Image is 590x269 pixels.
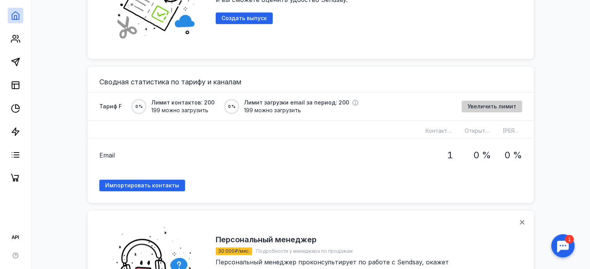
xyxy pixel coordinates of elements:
[221,15,267,22] span: Создать выпуск
[244,99,349,106] span: Лимит загрузки email за период: 200
[465,127,491,134] span: Открытий
[99,151,115,160] span: Email
[151,106,215,114] span: 199 можно загрузить
[256,248,353,254] span: Подробности у менеджера по продажам
[105,182,179,189] span: Импортировать контакты
[503,127,547,134] span: [PERSON_NAME]
[17,5,26,13] div: 1
[467,103,516,110] span: Увеличить лимит
[151,99,215,106] span: Лимит контактов: 200
[447,150,453,160] h1: 1
[216,12,273,24] button: Создать выпуск
[99,78,522,86] h3: Сводная статистика по тарифу и каналам
[99,103,122,110] span: Тариф F
[216,235,317,244] h2: Персональный менеджер
[244,106,358,114] span: 199 можно загрузить
[99,180,185,191] a: Импортировать контакты
[462,101,522,112] button: Увеличить лимит
[473,150,491,160] h1: 0 %
[218,248,250,254] span: 30 000 ₽/мес.
[504,150,522,160] h1: 0 %
[426,127,454,134] span: Контактов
